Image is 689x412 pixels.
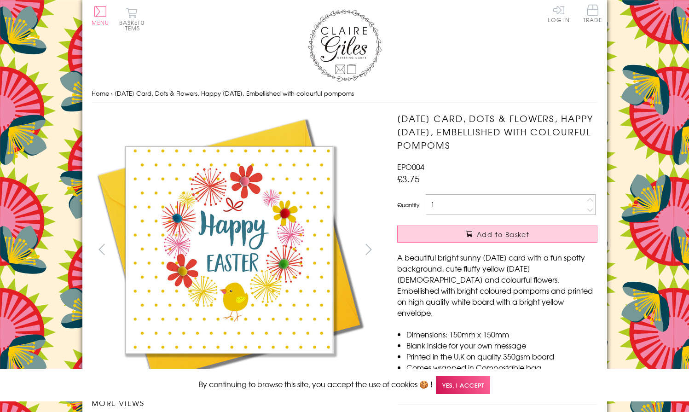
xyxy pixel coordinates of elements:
[583,5,602,23] span: Trade
[397,201,419,209] label: Quantity
[92,6,110,25] button: Menu
[92,84,598,103] nav: breadcrumbs
[119,7,145,31] button: Basket0 items
[406,340,597,351] li: Blank inside for your own message
[583,5,602,24] a: Trade
[397,161,424,172] span: EPO004
[397,252,597,318] p: A beautiful bright sunny [DATE] card with a fun spotty background, cute fluffy yellow [DATE] [DEM...
[397,172,420,185] span: £3.75
[92,112,368,388] img: Easter Card, Dots & Flowers, Happy Easter, Embellished with colourful pompoms
[123,18,145,32] span: 0 items
[358,239,379,260] button: next
[406,351,597,362] li: Printed in the U.K on quality 350gsm board
[397,226,597,243] button: Add to Basket
[115,89,354,98] span: [DATE] Card, Dots & Flowers, Happy [DATE], Embellished with colourful pompoms
[92,397,379,408] h3: More views
[397,112,597,151] h1: [DATE] Card, Dots & Flowers, Happy [DATE], Embellished with colourful pompoms
[308,9,382,82] img: Claire Giles Greetings Cards
[92,89,109,98] a: Home
[436,376,490,394] span: Yes, I accept
[92,239,112,260] button: prev
[92,18,110,27] span: Menu
[548,5,570,23] a: Log In
[477,230,529,239] span: Add to Basket
[406,362,597,373] li: Comes wrapped in Compostable bag
[111,89,113,98] span: ›
[406,329,597,340] li: Dimensions: 150mm x 150mm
